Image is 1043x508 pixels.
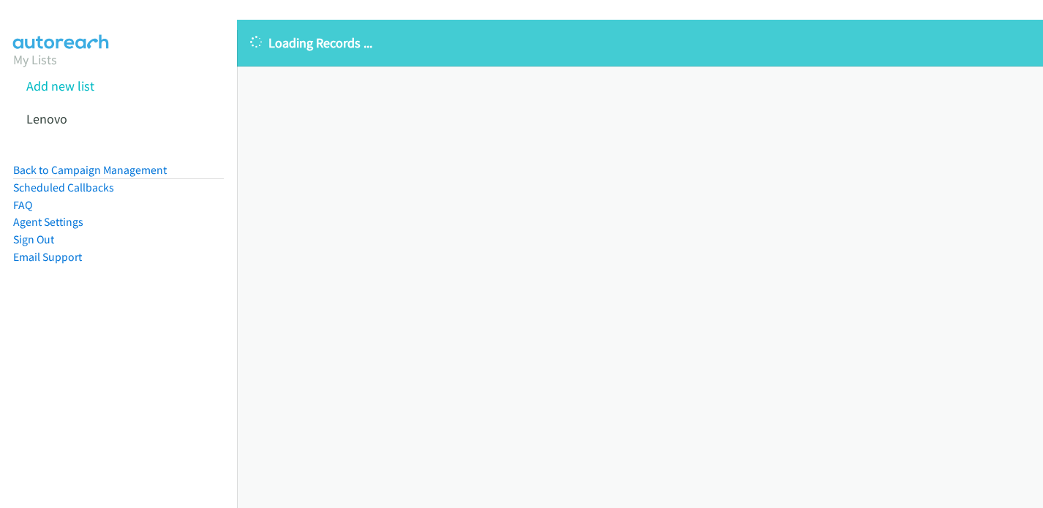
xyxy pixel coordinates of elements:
a: Scheduled Callbacks [13,181,114,194]
a: My Lists [13,51,57,68]
a: Lenovo [26,110,67,127]
a: Email Support [13,250,82,264]
a: FAQ [13,198,32,212]
a: Add new list [26,77,94,94]
a: Sign Out [13,232,54,246]
p: Loading Records ... [250,33,1030,53]
a: Back to Campaign Management [13,163,167,177]
a: Agent Settings [13,215,83,229]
